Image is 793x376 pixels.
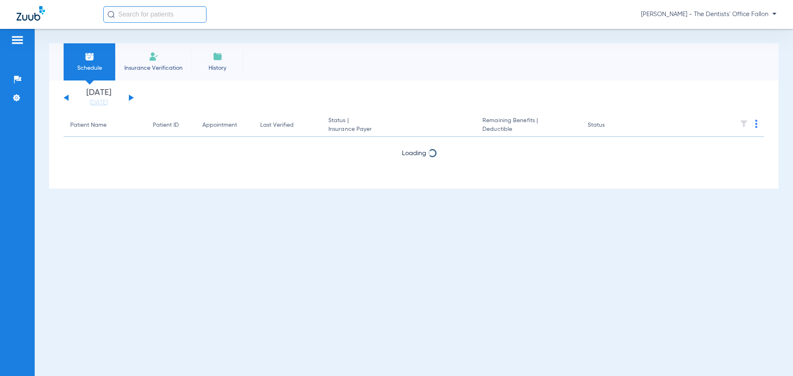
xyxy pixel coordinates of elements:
[755,120,757,128] img: group-dot-blue.svg
[202,121,237,130] div: Appointment
[103,6,207,23] input: Search for patients
[153,121,179,130] div: Patient ID
[85,52,95,61] img: Schedule
[260,121,315,130] div: Last Verified
[482,125,574,134] span: Deductible
[322,114,476,137] th: Status |
[70,64,109,72] span: Schedule
[740,120,748,128] img: filter.svg
[213,52,223,61] img: History
[581,114,637,137] th: Status
[198,64,237,72] span: History
[70,121,140,130] div: Patient Name
[17,6,45,21] img: Zuub Logo
[74,89,123,107] li: [DATE]
[121,64,185,72] span: Insurance Verification
[74,99,123,107] a: [DATE]
[260,121,294,130] div: Last Verified
[476,114,581,137] th: Remaining Benefits |
[153,121,189,130] div: Patient ID
[149,52,159,61] img: Manual Insurance Verification
[202,121,247,130] div: Appointment
[641,10,776,19] span: [PERSON_NAME] - The Dentists' Office Fallon
[107,11,115,18] img: Search Icon
[402,150,426,157] span: Loading
[328,125,469,134] span: Insurance Payer
[70,121,107,130] div: Patient Name
[11,35,24,45] img: hamburger-icon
